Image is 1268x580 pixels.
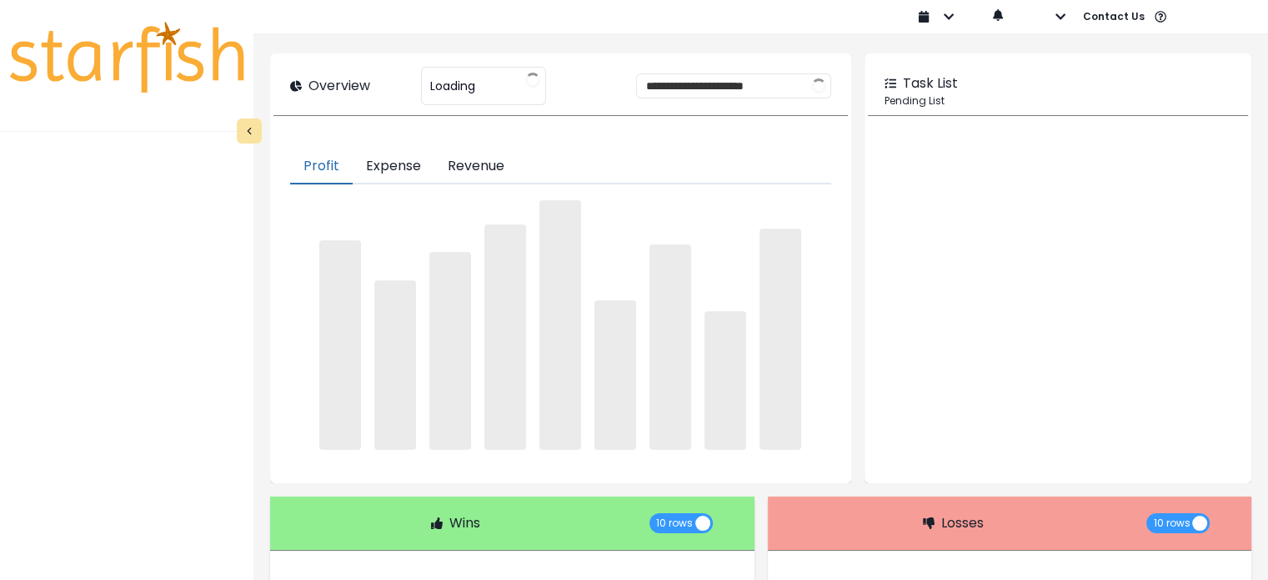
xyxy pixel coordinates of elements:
[429,252,471,450] span: ‌
[374,280,416,450] span: ‌
[484,224,526,450] span: ‌
[449,513,480,533] p: Wins
[1153,513,1190,533] span: 10 rows
[594,300,636,450] span: ‌
[941,513,984,533] p: Losses
[434,149,518,184] button: Revenue
[290,149,353,184] button: Profit
[539,200,581,450] span: ‌
[903,73,958,93] p: Task List
[704,311,746,450] span: ‌
[353,149,434,184] button: Expense
[649,245,691,450] span: ‌
[430,68,475,103] span: Loading
[319,240,361,450] span: ‌
[759,229,801,450] span: ‌
[885,93,1231,108] p: Pending List
[656,513,693,533] span: 10 rows
[308,76,370,96] p: Overview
